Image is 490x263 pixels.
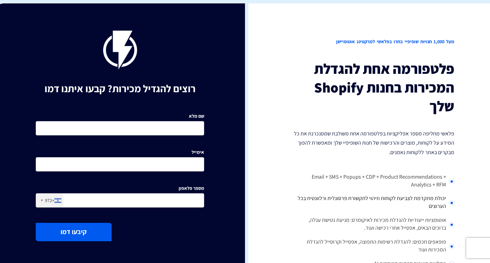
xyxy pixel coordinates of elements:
li: פופאפים חכמים: להגדלת רשימות התפוצה, אפסייל וקרוסייל להגדלת המכירות ועוד [286,235,454,257]
h2: מעל 1,000 חנויות שופיפיי בחרו בפלאשי למרקטינג אוטומיישן [286,31,454,53]
h3: פלטפורמה אחת להגדלת המכירות בחנות Shopify שלך [286,60,454,115]
label: אימייל [192,149,204,155]
label: מספר פלאפון [179,185,204,192]
button: קיבעו דמו [36,223,112,241]
img: flashy-black.png [103,31,137,69]
li: Email + SMS + Popups + CDP + Product Recommendations + Analytics + RFM [286,170,454,192]
h1: רוצים להגדיל מכירות? קבעו איתנו דמו [36,83,204,94]
div: Israel (‫ישראל‬‎): +972 [36,194,63,207]
p: פלאשי מחליפה מספר אפליקציות בפלטפורמה אחת משולבת שמסנכרנת את כל המידע על לקוחות, מוצרים והרכישות ... [286,129,454,157]
div: +972 [45,197,54,204]
span: יכולת מתקדמת לצביעת לקוחות וזיהוי לתקשורת פרסונלית ורלוונטית בכל הערוצים [298,195,446,210]
li: אוטומציות ייעודיות להגדלת מכירות לאיקומרס: מניעת נטישת עגלה, ברוכים הבאים, אפסייל אחרי רכישה ועוד. [286,214,454,235]
label: שם מלא [189,113,204,119]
